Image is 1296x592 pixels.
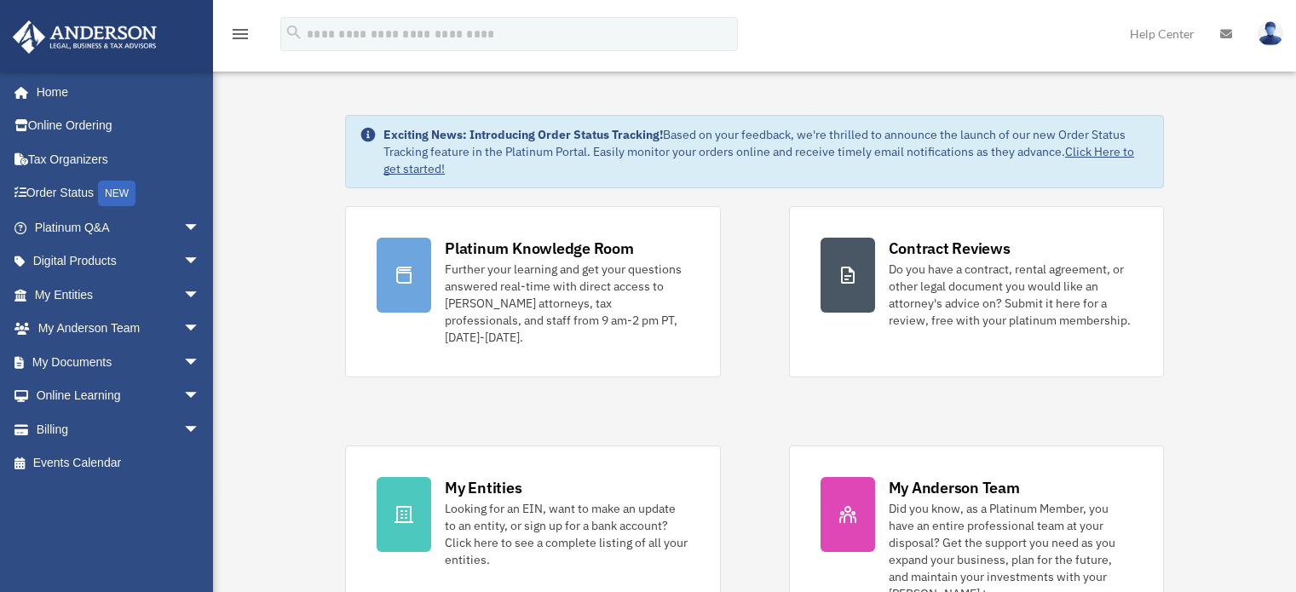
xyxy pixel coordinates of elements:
a: My Entitiesarrow_drop_down [12,278,226,312]
a: Billingarrow_drop_down [12,412,226,446]
span: arrow_drop_down [183,412,217,447]
div: Looking for an EIN, want to make an update to an entity, or sign up for a bank account? Click her... [445,500,688,568]
a: Order StatusNEW [12,176,226,211]
div: Do you have a contract, rental agreement, or other legal document you would like an attorney's ad... [889,261,1132,329]
img: User Pic [1258,21,1283,46]
span: arrow_drop_down [183,312,217,347]
a: My Documentsarrow_drop_down [12,345,226,379]
a: Click Here to get started! [383,144,1134,176]
a: Home [12,75,217,109]
div: Based on your feedback, we're thrilled to announce the launch of our new Order Status Tracking fe... [383,126,1149,177]
a: Online Ordering [12,109,226,143]
span: arrow_drop_down [183,345,217,380]
a: My Anderson Teamarrow_drop_down [12,312,226,346]
div: My Entities [445,477,521,498]
a: Platinum Q&Aarrow_drop_down [12,210,226,244]
a: Online Learningarrow_drop_down [12,379,226,413]
span: arrow_drop_down [183,244,217,279]
a: Events Calendar [12,446,226,480]
img: Anderson Advisors Platinum Portal [8,20,162,54]
i: menu [230,24,251,44]
div: Platinum Knowledge Room [445,238,634,259]
div: Contract Reviews [889,238,1011,259]
i: search [285,23,303,42]
strong: Exciting News: Introducing Order Status Tracking! [383,127,663,142]
a: Platinum Knowledge Room Further your learning and get your questions answered real-time with dire... [345,206,720,377]
a: Tax Organizers [12,142,226,176]
a: Contract Reviews Do you have a contract, rental agreement, or other legal document you would like... [789,206,1164,377]
a: menu [230,30,251,44]
span: arrow_drop_down [183,278,217,313]
div: Further your learning and get your questions answered real-time with direct access to [PERSON_NAM... [445,261,688,346]
span: arrow_drop_down [183,379,217,414]
div: NEW [98,181,135,206]
span: arrow_drop_down [183,210,217,245]
div: My Anderson Team [889,477,1020,498]
a: Digital Productsarrow_drop_down [12,244,226,279]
